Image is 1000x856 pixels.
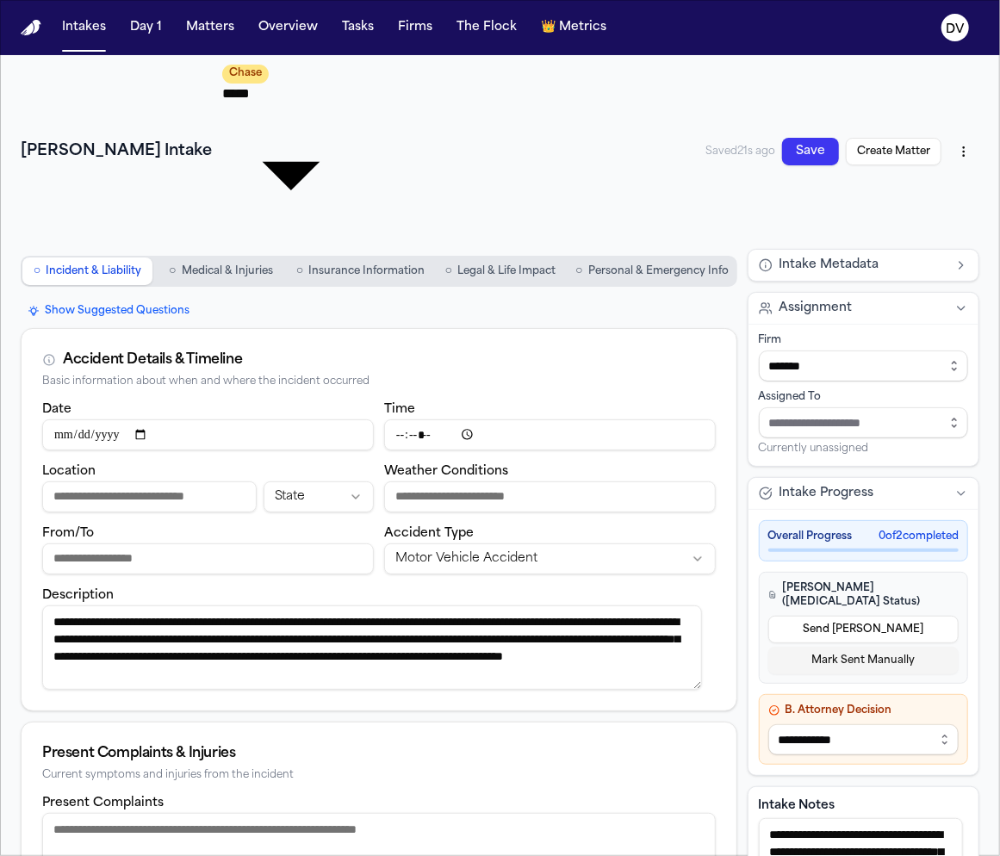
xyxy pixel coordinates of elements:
span: ○ [34,263,40,280]
span: Assignment [780,300,853,317]
button: Go to Legal & Life Impact [435,257,565,285]
button: Go to Incident & Liability [22,257,152,285]
button: Intake Metadata [748,250,978,281]
span: Saved 21s ago [705,145,775,158]
button: Matters [179,12,241,43]
span: ○ [169,263,176,280]
input: Weather conditions [384,481,716,512]
label: Weather Conditions [384,465,508,478]
label: Description [42,589,114,602]
span: 0 of 2 completed [879,530,959,543]
span: ○ [445,263,452,280]
span: Currently unassigned [759,442,869,456]
button: Intakes [55,12,113,43]
input: Incident time [384,419,716,450]
label: Intake Notes [759,797,968,815]
span: Medical & Injuries [182,264,273,278]
div: Update intake status [222,62,360,242]
button: Go to Personal & Emergency Info [568,257,735,285]
button: Assignment [748,293,978,324]
span: Incident & Liability [46,264,141,278]
div: Present Complaints & Injuries [42,743,716,764]
button: Go to Medical & Injuries [156,257,286,285]
span: Legal & Life Impact [457,264,556,278]
label: From/To [42,527,94,540]
button: Show Suggested Questions [21,301,196,321]
input: Incident date [42,419,374,450]
button: Tasks [335,12,381,43]
label: Location [42,465,96,478]
div: Assigned To [759,390,968,404]
button: The Flock [450,12,524,43]
a: Home [21,20,41,36]
h4: [PERSON_NAME] ([MEDICAL_DATA] Status) [768,581,959,609]
button: Create Matter [846,138,941,165]
span: Intake Metadata [780,257,879,274]
input: Assign to staff member [759,407,968,438]
span: Chase [222,65,269,84]
button: Overview [252,12,325,43]
span: ○ [575,263,582,280]
textarea: Incident description [42,605,702,691]
div: Current symptoms and injuries from the incident [42,769,716,782]
button: Send [PERSON_NAME] [768,616,959,643]
img: Finch Logo [21,20,41,36]
label: Present Complaints [42,797,164,809]
span: Overall Progress [768,530,853,543]
button: Intake Progress [748,478,978,509]
div: Basic information about when and where the incident occurred [42,375,716,388]
button: Go to Insurance Information [289,257,432,285]
h4: B. Attorney Decision [768,704,959,717]
button: Day 1 [123,12,169,43]
input: Select firm [759,350,968,381]
div: Firm [759,333,968,347]
input: From/To destination [42,543,374,574]
label: Time [384,403,415,416]
input: Incident location [42,481,257,512]
label: Date [42,403,71,416]
span: ○ [296,263,303,280]
span: Personal & Emergency Info [588,264,729,278]
button: crownMetrics [534,12,613,43]
button: More actions [948,136,979,167]
span: Intake Progress [780,485,874,502]
button: Save [782,138,839,165]
span: Insurance Information [308,264,425,278]
button: Mark Sent Manually [768,647,959,674]
button: Firms [391,12,439,43]
div: Accident Details & Timeline [63,350,242,370]
label: Accident Type [384,527,474,540]
button: Incident state [264,481,374,512]
h1: [PERSON_NAME] Intake [21,140,212,164]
